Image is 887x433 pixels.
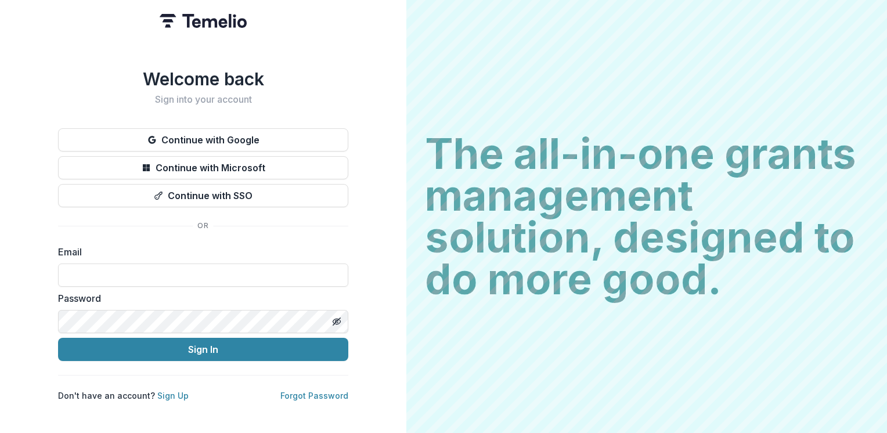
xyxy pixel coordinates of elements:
button: Toggle password visibility [327,312,346,331]
label: Email [58,245,341,259]
button: Continue with Google [58,128,348,151]
p: Don't have an account? [58,389,189,402]
h1: Welcome back [58,68,348,89]
button: Continue with Microsoft [58,156,348,179]
h2: Sign into your account [58,94,348,105]
a: Forgot Password [280,391,348,400]
button: Sign In [58,338,348,361]
button: Continue with SSO [58,184,348,207]
a: Sign Up [157,391,189,400]
img: Temelio [160,14,247,28]
label: Password [58,291,341,305]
